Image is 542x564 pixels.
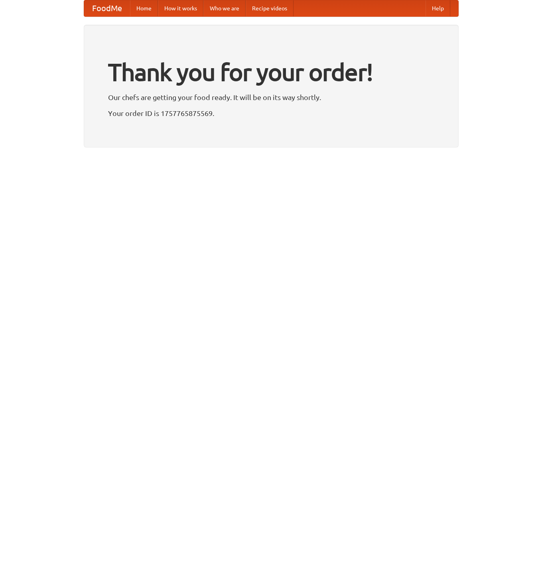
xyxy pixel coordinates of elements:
a: Recipe videos [246,0,294,16]
p: Our chefs are getting your food ready. It will be on its way shortly. [108,91,434,103]
p: Your order ID is 1757765875569. [108,107,434,119]
a: How it works [158,0,203,16]
a: FoodMe [84,0,130,16]
h1: Thank you for your order! [108,53,434,91]
a: Home [130,0,158,16]
a: Help [426,0,450,16]
a: Who we are [203,0,246,16]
